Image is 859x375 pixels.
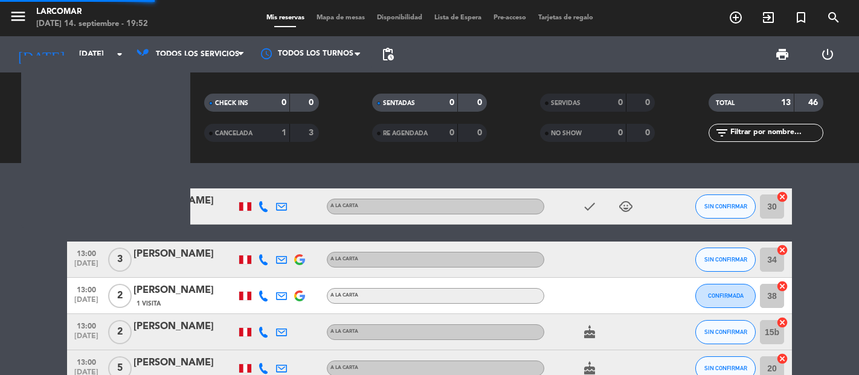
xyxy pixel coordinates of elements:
[761,10,776,25] i: exit_to_app
[215,100,248,106] span: CHECK INS
[487,14,532,21] span: Pre-acceso
[282,98,286,107] strong: 0
[477,129,484,137] strong: 0
[71,332,101,346] span: [DATE]
[776,191,788,203] i: cancel
[260,14,310,21] span: Mis reservas
[794,10,808,25] i: turned_in_not
[71,282,101,296] span: 13:00
[708,292,744,299] span: CONFIRMADA
[381,47,395,62] span: pending_actions
[330,365,358,370] span: A la carta
[9,41,73,68] i: [DATE]
[134,246,236,262] div: [PERSON_NAME]
[282,129,286,137] strong: 1
[695,248,756,272] button: SIN CONFIRMAR
[71,354,101,368] span: 13:00
[71,207,101,220] span: [DATE]
[330,257,358,261] span: A la carta
[113,115,118,124] strong: 2
[618,129,623,137] strong: 0
[776,353,788,365] i: cancel
[309,98,316,107] strong: 0
[112,47,127,62] i: arrow_drop_down
[695,194,756,219] button: SIN CONFIRMAR
[619,199,633,214] i: child_care
[618,98,623,107] strong: 0
[43,98,82,104] span: RESERVADAS
[108,97,118,105] strong: 13
[808,98,820,107] strong: 46
[136,129,148,138] strong: 36
[704,329,747,335] span: SIN CONFIRMAR
[9,7,27,25] i: menu
[108,194,132,219] span: 7
[309,129,316,137] strong: 3
[582,325,597,339] i: cake
[776,244,788,256] i: cancel
[704,203,747,210] span: SIN CONFIRMAR
[294,290,305,301] img: google-logo.png
[532,14,599,21] span: Tarjetas de regalo
[449,129,454,137] strong: 0
[294,254,305,265] img: google-logo.png
[729,126,823,139] input: Filtrar por nombre...
[716,100,735,106] span: TOTAL
[449,98,454,107] strong: 0
[826,10,841,25] i: search
[108,320,132,344] span: 2
[330,204,358,208] span: A la carta
[695,320,756,344] button: SIN CONFIRMAR
[645,98,652,107] strong: 0
[805,36,851,72] div: LOG OUT
[156,50,239,59] span: Todos los servicios
[330,329,358,334] span: A la carta
[729,10,743,25] i: add_circle_outline
[108,248,132,272] span: 3
[776,316,788,329] i: cancel
[582,199,597,214] i: check
[36,6,148,18] div: Larcomar
[820,47,835,62] i: power_settings_new
[43,117,85,123] span: CONFIRMADA
[776,280,788,292] i: cancel
[477,98,484,107] strong: 0
[71,193,101,207] span: 12:45
[310,14,371,21] span: Mapa de mesas
[330,293,358,298] span: A la carta
[71,296,101,310] span: [DATE]
[71,246,101,260] span: 13:00
[136,115,148,124] strong: 10
[134,193,236,209] div: [PERSON_NAME]
[137,299,161,309] span: 1 Visita
[428,14,487,21] span: Lista de Espera
[715,126,729,140] i: filter_list
[551,130,582,136] span: NO SHOW
[108,284,132,308] span: 2
[704,365,747,371] span: SIN CONFIRMAR
[645,129,652,137] strong: 0
[43,131,91,137] span: SIN CONFIRMAR
[71,260,101,274] span: [DATE]
[781,98,791,107] strong: 13
[383,100,415,106] span: SENTADAS
[775,47,790,62] span: print
[71,318,101,332] span: 13:00
[9,7,27,30] button: menu
[134,283,236,298] div: [PERSON_NAME]
[136,97,148,105] strong: 46
[551,100,581,106] span: SERVIDAS
[371,14,428,21] span: Disponibilidad
[695,284,756,308] button: CONFIRMADA
[108,129,118,138] strong: 11
[134,319,236,335] div: [PERSON_NAME]
[383,130,428,136] span: RE AGENDADA
[704,256,747,263] span: SIN CONFIRMAR
[215,130,253,136] span: CANCELADA
[36,18,148,30] div: [DATE] 14. septiembre - 19:52
[134,355,236,371] div: [PERSON_NAME]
